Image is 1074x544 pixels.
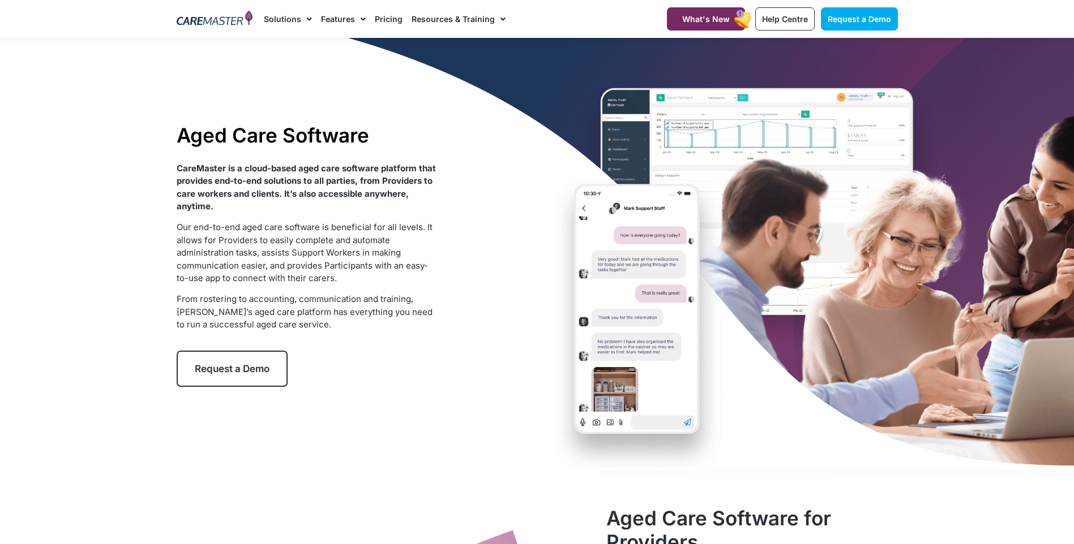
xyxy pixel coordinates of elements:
a: Request a Demo [821,7,898,31]
span: Help Centre [762,14,808,24]
span: Request a Demo [828,14,891,24]
h1: Aged Care Software [177,123,437,147]
a: Help Centre [755,7,815,31]
span: What's New [682,14,730,24]
span: Request a Demo [195,363,269,374]
span: Our end-to-end aged care software is beneficial for all levels. It allows for Providers to easily... [177,222,433,283]
a: What's New [667,7,745,31]
a: Request a Demo [177,351,288,387]
strong: CareMaster is a cloud-based aged care software platform that provides end-to-end solutions to all... [177,163,436,212]
span: From rostering to accounting, communication and training, [PERSON_NAME]’s aged care platform has ... [177,293,433,330]
img: CareMaster Logo [177,11,253,28]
